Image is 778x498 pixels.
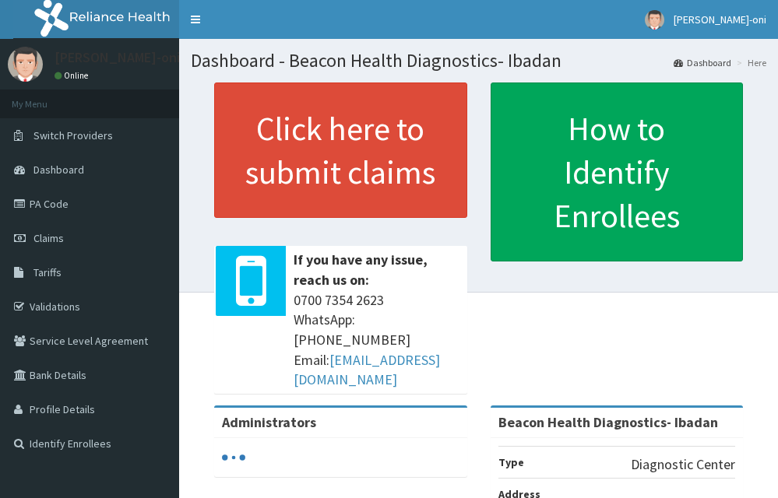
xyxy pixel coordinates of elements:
p: Diagnostic Center [631,454,735,475]
span: Claims [33,231,64,245]
b: Administrators [222,413,316,431]
h1: Dashboard - Beacon Health Diagnostics- Ibadan [191,51,766,71]
strong: Beacon Health Diagnostics- Ibadan [498,413,718,431]
svg: audio-loading [222,446,245,469]
a: Dashboard [674,56,731,69]
span: [PERSON_NAME]-oni [674,12,766,26]
b: If you have any issue, reach us on: [294,251,428,289]
span: Dashboard [33,163,84,177]
a: [EMAIL_ADDRESS][DOMAIN_NAME] [294,351,440,389]
b: Type [498,455,524,469]
li: Here [733,56,766,69]
a: Online [55,70,92,81]
a: Click here to submit claims [214,82,467,218]
span: Tariffs [33,265,62,279]
span: 0700 7354 2623 WhatsApp: [PHONE_NUMBER] Email: [294,290,459,391]
span: Switch Providers [33,128,113,142]
a: How to Identify Enrollees [491,82,744,261]
p: [PERSON_NAME]-oni [55,51,180,65]
img: User Image [645,10,664,30]
img: User Image [8,47,43,82]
